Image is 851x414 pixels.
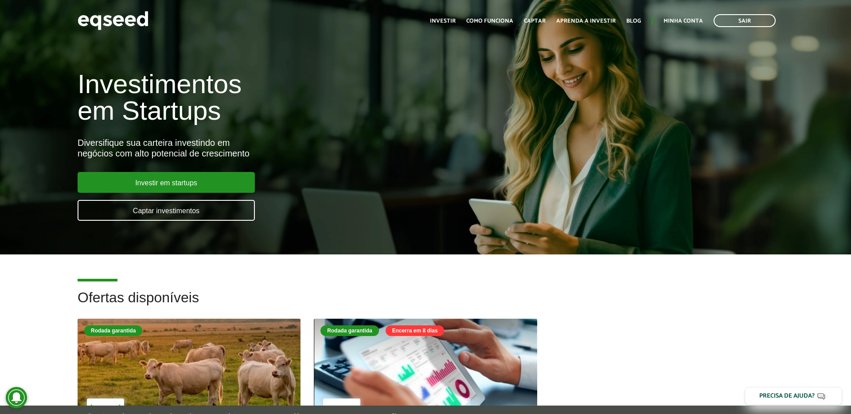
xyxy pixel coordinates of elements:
[714,14,776,27] a: Sair
[556,18,616,24] a: Aprenda a investir
[78,290,773,319] h2: Ofertas disponíveis
[78,71,490,124] h1: Investimentos em Startups
[78,172,255,193] a: Investir em startups
[386,325,445,336] div: Encerra em 8 dias
[78,9,148,32] img: EqSeed
[78,137,490,159] div: Diversifique sua carteira investindo em negócios com alto potencial de crescimento
[430,18,456,24] a: Investir
[626,18,641,24] a: Blog
[84,325,142,336] div: Rodada garantida
[78,200,255,221] a: Captar investimentos
[664,18,703,24] a: Minha conta
[524,18,546,24] a: Captar
[466,18,513,24] a: Como funciona
[320,325,379,336] div: Rodada garantida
